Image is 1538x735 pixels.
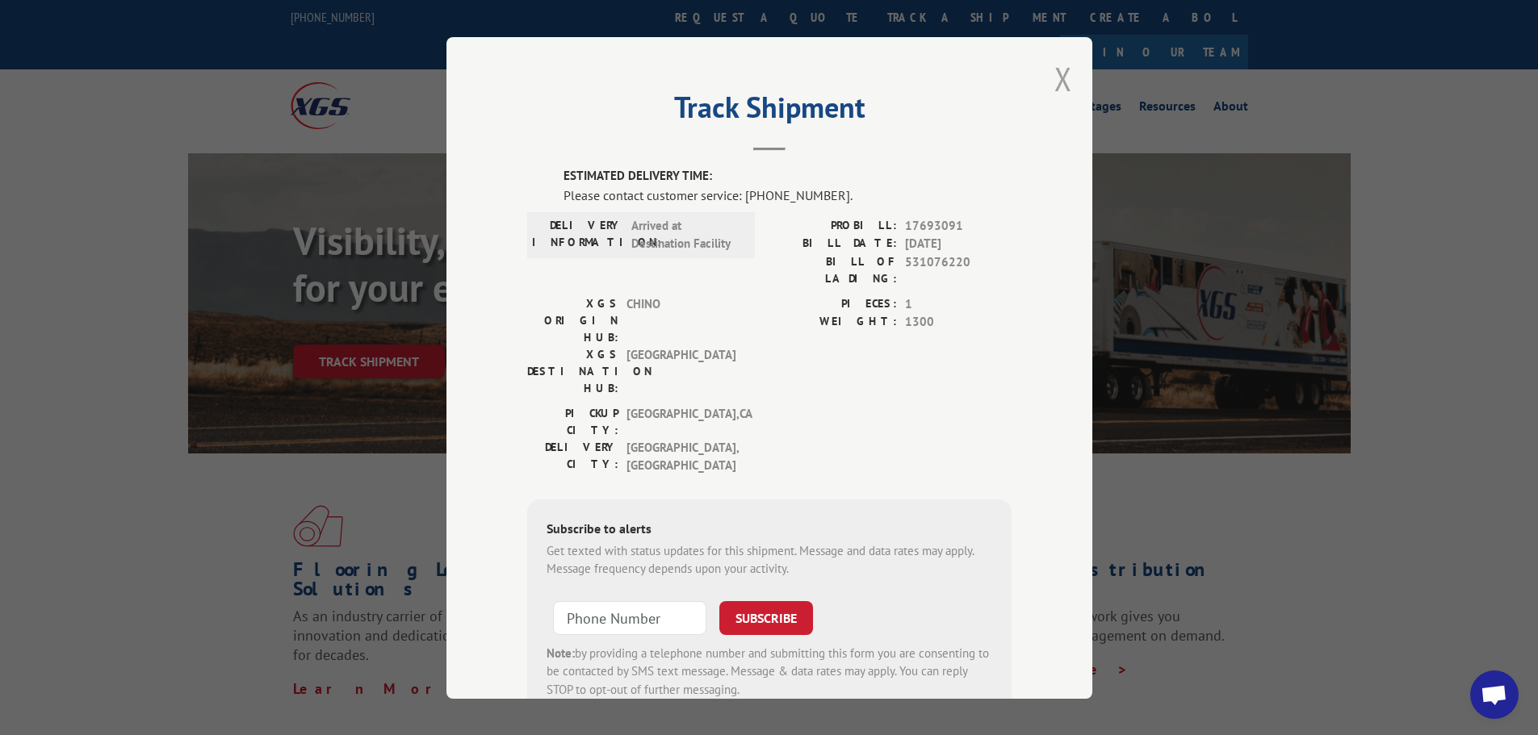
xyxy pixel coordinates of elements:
[769,313,897,332] label: WEIGHT:
[769,216,897,235] label: PROBILL:
[1470,670,1519,719] div: Open chat
[627,438,735,474] span: [GEOGRAPHIC_DATA] , [GEOGRAPHIC_DATA]
[631,216,740,253] span: Arrived at Destination Facility
[547,644,992,699] div: by providing a telephone number and submitting this form you are consenting to be contacted by SM...
[905,253,1012,286] span: 531076220
[627,294,735,345] span: CHINO
[627,345,735,396] span: [GEOGRAPHIC_DATA]
[905,313,1012,332] span: 1300
[527,438,618,474] label: DELIVERY CITY:
[769,253,897,286] label: BILL OF LADING:
[719,600,813,634] button: SUBSCRIBE
[527,345,618,396] label: XGS DESTINATION HUB:
[527,294,618,345] label: XGS ORIGIN HUB:
[1054,57,1072,100] button: Close modal
[547,518,992,541] div: Subscribe to alerts
[905,216,1012,235] span: 17693091
[905,235,1012,253] span: [DATE]
[769,235,897,253] label: BILL DATE:
[527,404,618,438] label: PICKUP CITY:
[532,216,623,253] label: DELIVERY INFORMATION:
[564,185,1012,204] div: Please contact customer service: [PHONE_NUMBER].
[769,294,897,313] label: PIECES:
[553,600,706,634] input: Phone Number
[547,645,575,660] strong: Note:
[527,96,1012,127] h2: Track Shipment
[905,294,1012,313] span: 1
[564,167,1012,186] label: ESTIMATED DELIVERY TIME:
[547,541,992,578] div: Get texted with status updates for this shipment. Message and data rates may apply. Message frequ...
[627,404,735,438] span: [GEOGRAPHIC_DATA] , CA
